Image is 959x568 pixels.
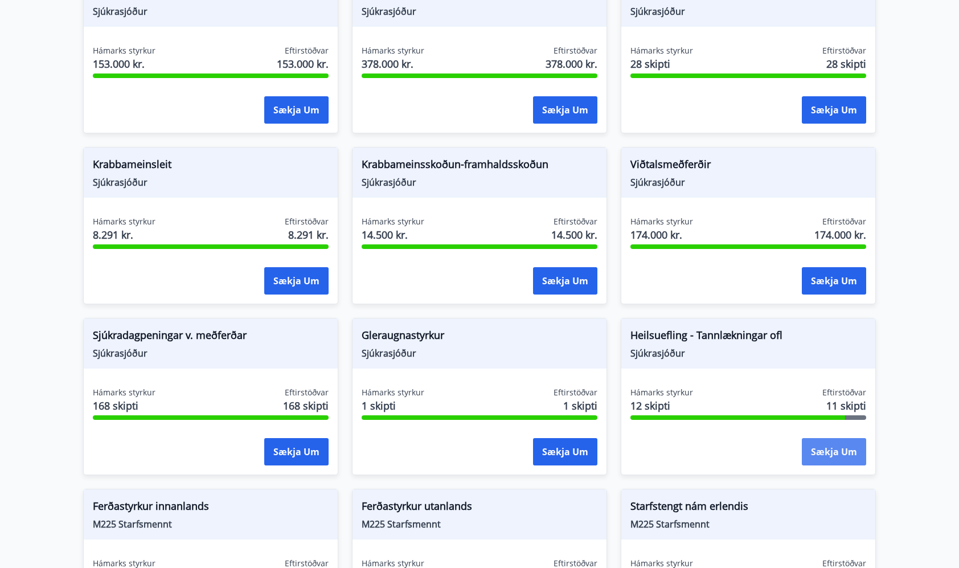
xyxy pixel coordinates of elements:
[630,45,693,56] span: Hámarks styrkur
[362,518,597,530] span: M225 Starfsmennt
[533,267,597,295] button: Sækja um
[93,398,155,413] span: 168 skipti
[93,518,329,530] span: M225 Starfsmennt
[93,216,155,227] span: Hámarks styrkur
[630,157,866,176] span: Viðtalsmeðferðir
[285,45,329,56] span: Eftirstöðvar
[822,387,866,398] span: Eftirstöðvar
[288,227,329,242] span: 8.291 kr.
[93,328,329,347] span: Sjúkradagpeningar v. meðferðar
[277,56,329,71] span: 153.000 kr.
[533,96,597,124] button: Sækja um
[362,45,424,56] span: Hámarks styrkur
[814,227,866,242] span: 174.000 kr.
[362,347,597,359] span: Sjúkrasjóður
[554,216,597,227] span: Eftirstöðvar
[630,328,866,347] span: Heilsuefling - Tannlækningar ofl
[546,56,597,71] span: 378.000 kr.
[264,438,329,465] button: Sækja um
[93,498,329,518] span: Ferðastyrkur innanlands
[362,216,424,227] span: Hámarks styrkur
[362,398,424,413] span: 1 skipti
[630,387,693,398] span: Hámarks styrkur
[283,398,329,413] span: 168 skipti
[264,267,329,295] button: Sækja um
[630,5,866,18] span: Sjúkrasjóður
[362,176,597,189] span: Sjúkrasjóður
[362,5,597,18] span: Sjúkrasjóður
[264,96,329,124] button: Sækja um
[630,216,693,227] span: Hámarks styrkur
[630,518,866,530] span: M225 Starfsmennt
[533,438,597,465] button: Sækja um
[802,438,866,465] button: Sækja um
[822,45,866,56] span: Eftirstöðvar
[93,56,155,71] span: 153.000 kr.
[362,56,424,71] span: 378.000 kr.
[822,216,866,227] span: Eftirstöðvar
[362,498,597,518] span: Ferðastyrkur utanlands
[362,328,597,347] span: Gleraugnastyrkur
[554,45,597,56] span: Eftirstöðvar
[362,387,424,398] span: Hámarks styrkur
[630,398,693,413] span: 12 skipti
[630,56,693,71] span: 28 skipti
[802,96,866,124] button: Sækja um
[93,45,155,56] span: Hámarks styrkur
[630,176,866,189] span: Sjúkrasjóður
[93,176,329,189] span: Sjúkrasjóður
[802,267,866,295] button: Sækja um
[630,347,866,359] span: Sjúkrasjóður
[362,157,597,176] span: Krabbameinsskoðun-framhaldsskoðun
[826,56,866,71] span: 28 skipti
[93,5,329,18] span: Sjúkrasjóður
[826,398,866,413] span: 11 skipti
[551,227,597,242] span: 14.500 kr.
[285,387,329,398] span: Eftirstöðvar
[630,227,693,242] span: 174.000 kr.
[93,347,329,359] span: Sjúkrasjóður
[93,387,155,398] span: Hámarks styrkur
[554,387,597,398] span: Eftirstöðvar
[285,216,329,227] span: Eftirstöðvar
[630,498,866,518] span: Starfstengt nám erlendis
[362,227,424,242] span: 14.500 kr.
[563,398,597,413] span: 1 skipti
[93,227,155,242] span: 8.291 kr.
[93,157,329,176] span: Krabbameinsleit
